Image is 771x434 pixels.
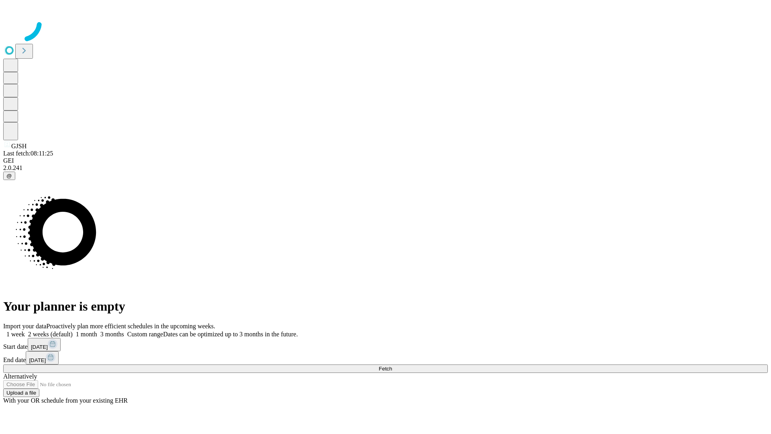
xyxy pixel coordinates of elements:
[3,157,768,164] div: GEI
[3,164,768,172] div: 2.0.241
[6,331,25,338] span: 1 week
[3,323,47,330] span: Import your data
[76,331,97,338] span: 1 month
[26,351,59,364] button: [DATE]
[379,366,392,372] span: Fetch
[47,323,215,330] span: Proactively plan more efficient schedules in the upcoming weeks.
[6,173,12,179] span: @
[3,351,768,364] div: End date
[3,373,37,380] span: Alternatively
[28,338,61,351] button: [DATE]
[28,331,73,338] span: 2 weeks (default)
[29,357,46,363] span: [DATE]
[31,344,48,350] span: [DATE]
[163,331,298,338] span: Dates can be optimized up to 3 months in the future.
[11,143,27,149] span: GJSH
[3,299,768,314] h1: Your planner is empty
[3,364,768,373] button: Fetch
[100,331,124,338] span: 3 months
[3,172,15,180] button: @
[3,150,53,157] span: Last fetch: 08:11:25
[3,397,128,404] span: With your OR schedule from your existing EHR
[3,389,39,397] button: Upload a file
[127,331,163,338] span: Custom range
[3,338,768,351] div: Start date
